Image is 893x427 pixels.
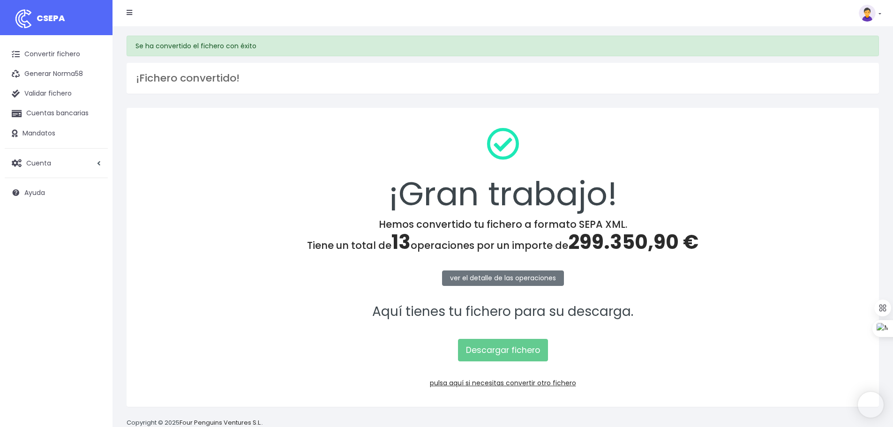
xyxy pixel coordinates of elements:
a: Mandatos [5,124,108,143]
a: Descargar fichero [458,339,548,361]
h4: Hemos convertido tu fichero a formato SEPA XML. Tiene un total de operaciones por un importe de [139,218,867,254]
a: Four Penguins Ventures S.L. [180,418,262,427]
a: pulsa aquí si necesitas convertir otro fichero [430,378,576,388]
span: Ayuda [24,188,45,197]
a: Validar fichero [5,84,108,104]
span: 299.350,90 € [568,228,698,256]
span: Cuenta [26,158,51,167]
span: CSEPA [37,12,65,24]
a: ver el detalle de las operaciones [442,270,564,286]
p: Aquí tienes tu fichero para su descarga. [139,301,867,322]
a: Cuenta [5,153,108,173]
a: Convertir fichero [5,45,108,64]
img: logo [12,7,35,30]
img: profile [859,5,876,22]
a: Generar Norma58 [5,64,108,84]
div: Se ha convertido el fichero con éxito [127,36,879,56]
a: Cuentas bancarias [5,104,108,123]
div: ¡Gran trabajo! [139,120,867,218]
h3: ¡Fichero convertido! [136,72,870,84]
a: Ayuda [5,183,108,202]
span: 13 [391,228,411,256]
